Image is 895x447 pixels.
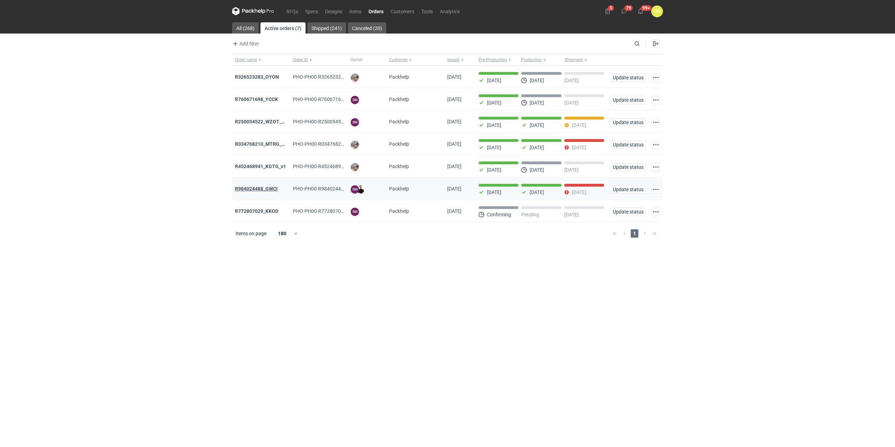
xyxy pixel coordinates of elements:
a: R250054522_WZOT_SLIO_OVWG_YVQE_V1 [235,119,331,124]
button: Actions [652,96,660,104]
button: Add filter [231,39,259,48]
p: [DATE] [564,167,579,173]
span: 19/08/2025 [447,141,461,147]
figcaption: SM [351,96,359,104]
span: Order ID [293,57,308,63]
span: Packhelp [389,164,409,169]
p: [DATE] [530,100,544,106]
p: [DATE] [530,145,544,150]
p: [DATE] [564,100,579,106]
button: Issued [444,54,476,65]
span: Issued [447,57,459,63]
a: Orders [365,7,387,15]
button: Update status [610,140,646,149]
button: Update status [610,185,646,194]
span: 05/09/2025 [447,96,461,102]
span: Customer [389,57,408,63]
span: PHO-PH00-R760671698_YCCK [293,96,361,102]
figcaption: SM [351,118,359,127]
span: PHO-PH00-R326523283_OYON [293,74,362,80]
button: Update status [610,96,646,104]
p: [DATE] [530,167,544,173]
a: R452468941_KGTG_v1 [235,164,286,169]
p: [DATE] [487,167,501,173]
p: Confirming [487,212,511,217]
button: Update status [610,208,646,216]
span: PHO-PH00-R034768210_MTRG_WCIR_XWSN [293,141,392,147]
img: Michał Palasek [351,163,359,171]
p: [DATE] [564,78,579,83]
a: Designs [322,7,346,15]
p: Pending [521,212,539,217]
button: Update status [610,118,646,127]
span: Update status [613,209,643,214]
p: [DATE] [572,145,586,150]
input: Search [633,39,655,48]
p: [DATE] [530,189,544,195]
button: 5 [602,6,613,17]
span: Update status [613,187,643,192]
button: Update status [610,163,646,171]
a: R326523283_OYON [235,74,279,80]
span: Owner [351,57,363,63]
a: All (268) [232,22,259,34]
p: [DATE] [487,189,501,195]
p: [DATE] [572,189,586,195]
span: 14/08/2025 [447,186,461,192]
div: 180 [271,229,294,238]
button: Actions [652,118,660,127]
span: Update status [613,120,643,125]
span: PHO-PH00-R984024488_GWCI [293,186,361,192]
p: [DATE] [530,78,544,83]
figcaption: SM [351,208,359,216]
p: [DATE] [487,78,501,83]
span: 19/08/2025 [447,164,461,169]
button: Actions [652,140,660,149]
button: Order ID [290,54,348,65]
span: Packhelp [389,119,409,124]
a: Shipped (241) [307,22,346,34]
strong: R760671698_YCCK [235,96,278,102]
span: Production [521,57,542,63]
img: Tomasz Kubiak [357,185,365,194]
button: Customer [386,54,444,65]
span: Packhelp [389,186,409,192]
span: Update status [613,75,643,80]
a: Customers [387,7,418,15]
p: [DATE] [487,100,501,106]
p: [DATE] [572,122,586,128]
a: RFQs [283,7,302,15]
span: Update status [613,165,643,170]
a: Items [346,7,365,15]
a: Active orders (7) [260,22,306,34]
a: R984024488_GWCI [235,186,278,192]
strong: R034768210_MTRG_WCIR_XWSN [235,141,309,147]
button: Update status [610,73,646,82]
button: Production [520,54,563,65]
span: Packhelp [389,96,409,102]
button: Actions [652,208,660,216]
img: Michał Palasek [351,73,359,82]
button: Order name [232,54,290,65]
strong: R772807029_KKOD [235,208,278,214]
svg: Packhelp Pro [232,7,274,15]
button: Pre-Production [476,54,520,65]
img: Michał Palasek [351,140,359,149]
p: [DATE] [564,212,579,217]
span: Update status [613,98,643,102]
span: Order name [235,57,257,63]
span: 27/05/2024 [447,208,461,214]
span: Shipment [565,57,583,63]
button: 79 [618,6,630,17]
p: [DATE] [487,145,501,150]
span: Packhelp [389,141,409,147]
button: 99+ [635,6,646,17]
a: Analytics [436,7,463,15]
figcaption: DK [651,6,663,17]
span: 1 [631,229,638,238]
